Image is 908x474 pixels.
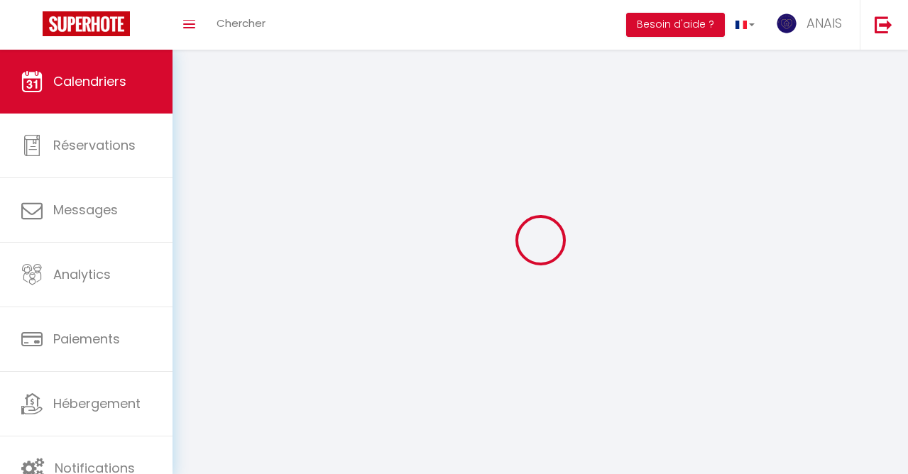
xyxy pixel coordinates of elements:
span: ANAIS [806,14,842,32]
span: Analytics [53,265,111,283]
img: logout [875,16,892,33]
button: Besoin d'aide ? [626,13,725,37]
span: Hébergement [53,395,141,412]
img: Super Booking [43,11,130,36]
img: ... [776,13,797,34]
span: Paiements [53,330,120,348]
span: Calendriers [53,72,126,90]
span: Messages [53,201,118,219]
span: Réservations [53,136,136,154]
span: Chercher [217,16,266,31]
